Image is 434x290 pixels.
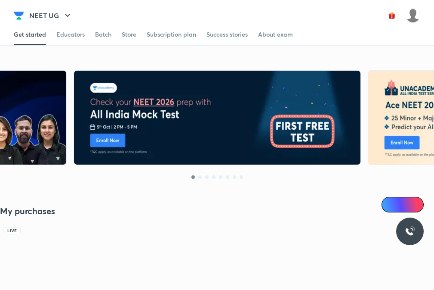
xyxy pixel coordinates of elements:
[406,8,420,23] img: shruti gupta
[396,201,419,208] span: Ai Doubts
[56,24,85,45] a: Educators
[387,201,394,208] img: Icon
[122,30,136,39] div: Store
[14,24,46,45] a: Get started
[3,227,21,234] div: Live
[14,10,24,21] img: Company Logo
[122,24,136,45] a: Store
[382,197,424,212] a: Ai Doubts
[95,30,111,39] div: Batch
[206,24,248,45] a: Success stories
[147,30,196,39] div: Subscription plan
[385,9,399,22] img: avatar
[24,7,78,24] button: NEET UG
[206,30,248,39] div: Success stories
[258,24,293,45] a: About exam
[14,30,46,39] div: Get started
[56,30,85,39] div: Educators
[95,24,111,45] a: Batch
[258,30,293,39] div: About exam
[147,24,196,45] a: Subscription plan
[405,226,415,237] img: ttu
